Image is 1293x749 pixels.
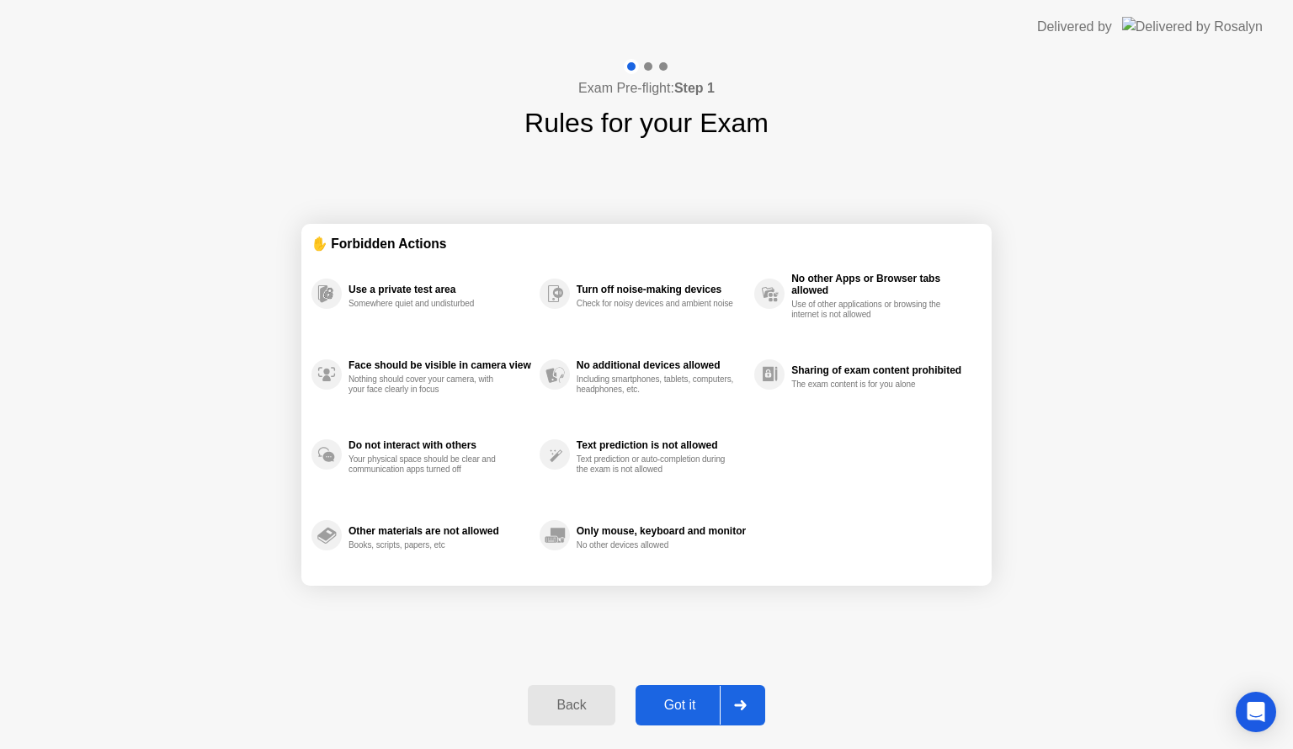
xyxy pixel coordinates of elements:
[349,374,508,395] div: Nothing should cover your camera, with your face clearly in focus
[349,299,508,309] div: Somewhere quiet and undisturbed
[349,284,531,295] div: Use a private test area
[1037,17,1112,37] div: Delivered by
[349,525,531,537] div: Other materials are not allowed
[577,439,746,451] div: Text prediction is not allowed
[674,81,715,95] b: Step 1
[791,300,950,320] div: Use of other applications or browsing the internet is not allowed
[349,540,508,550] div: Books, scripts, papers, etc
[577,454,736,475] div: Text prediction or auto-completion during the exam is not allowed
[641,698,720,713] div: Got it
[577,525,746,537] div: Only mouse, keyboard and monitor
[791,380,950,390] div: The exam content is for you alone
[791,364,973,376] div: Sharing of exam content prohibited
[1236,692,1276,732] div: Open Intercom Messenger
[577,359,746,371] div: No additional devices allowed
[533,698,609,713] div: Back
[577,299,736,309] div: Check for noisy devices and ambient noise
[791,273,973,296] div: No other Apps or Browser tabs allowed
[311,234,982,253] div: ✋ Forbidden Actions
[577,284,746,295] div: Turn off noise-making devices
[577,540,736,550] div: No other devices allowed
[636,685,765,725] button: Got it
[349,439,531,451] div: Do not interact with others
[1122,17,1263,36] img: Delivered by Rosalyn
[349,454,508,475] div: Your physical space should be clear and communication apps turned off
[578,78,715,98] h4: Exam Pre-flight:
[528,685,615,725] button: Back
[577,374,736,395] div: Including smartphones, tablets, computers, headphones, etc.
[524,103,769,143] h1: Rules for your Exam
[349,359,531,371] div: Face should be visible in camera view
